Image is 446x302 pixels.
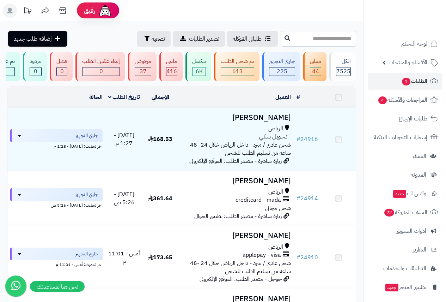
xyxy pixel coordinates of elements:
div: جاري التجهيز [269,57,295,65]
img: ai-face.png [98,4,112,18]
span: applepay - visa [243,251,281,259]
span: # [297,253,300,262]
span: جاري التجهيز [75,250,98,257]
span: أدوات التسويق [396,226,426,236]
div: ملغي [166,57,177,65]
span: 173.65 [148,253,172,262]
div: 0 [57,67,67,76]
span: لوحة التحكم [401,39,427,49]
div: تم شحن الطلب [221,57,254,65]
a: فشل 0 [48,52,74,81]
span: تـحـويـل بـنـكـي [259,133,287,141]
button: تصفية [137,31,171,47]
span: الطلبات [401,76,427,86]
span: 6K [196,67,203,76]
span: جاري التجهيز [75,191,98,198]
span: [DATE] - 5:26 ص [114,190,135,207]
div: اخر تحديث: أمس - 11:01 م [10,260,103,268]
span: 1 [402,77,411,86]
span: المراجعات والأسئلة [378,95,427,105]
a: المدونة [368,166,442,183]
span: إشعارات التحويلات البنكية [374,132,427,142]
span: # [297,194,300,203]
span: العملاء [413,151,426,161]
span: رفيق [84,6,95,15]
a: تحديثات المنصة [19,4,36,19]
span: زيارة مباشرة - مصدر الطلب: تطبيق الجوال [194,212,282,220]
a: تاريخ الطلب [108,93,140,101]
span: الرياض [268,188,283,196]
a: الطلبات1 [368,73,442,90]
span: شحن عادي / مبرد - داخل الرياض خلال 24 -48 ساعه من تسليم الطلب للشحن [190,141,291,157]
a: مكتمل 6K [184,52,213,81]
span: زيارة مباشرة - مصدر الطلب: الموقع الإلكتروني [189,157,282,165]
span: creditcard - mada [236,196,281,204]
a: إشعارات التحويلات البنكية [368,129,442,146]
a: تطبيق المتجرجديد [368,279,442,296]
span: التطبيقات والخدمات [383,263,426,273]
span: أمس - 11:01 م [108,249,140,266]
div: الكل [336,57,351,65]
span: جوجل - مصدر الطلب: الموقع الإلكتروني [200,275,282,283]
span: 7525 [336,67,350,76]
a: العميل [275,93,291,101]
div: 44 [310,67,321,76]
div: اخر تحديث: [DATE] - 1:28 م [10,142,103,149]
span: وآتس آب [392,189,426,199]
div: 225 [269,67,295,76]
a: وآتس آبجديد [368,185,442,202]
span: الرياض [268,243,283,251]
div: 0 [83,67,120,76]
a: التقارير [368,241,442,258]
a: مرفوض 37 [127,52,158,81]
span: 22 [384,208,395,217]
div: 0 [30,67,41,76]
a: الحالة [89,93,103,101]
a: لوحة التحكم [368,35,442,52]
div: مرفوض [135,57,151,65]
a: #24914 [297,194,318,203]
a: أدوات التسويق [368,223,442,239]
a: الإجمالي [152,93,169,101]
span: 416 [166,67,177,76]
div: 6036 [193,67,206,76]
span: الرياض [268,125,283,133]
span: 44 [312,67,319,76]
span: 37 [140,67,147,76]
span: 613 [232,67,243,76]
a: #24916 [297,135,318,143]
div: إلغاء عكس الطلب [82,57,120,65]
a: معلق 44 [302,52,328,81]
a: العملاء [368,148,442,165]
span: شحن عادي / مبرد - داخل الرياض خلال 24 -48 ساعه من تسليم الطلب للشحن [190,259,291,276]
div: 37 [135,67,151,76]
span: طلبات الإرجاع [399,114,427,124]
span: 0 [99,67,103,76]
h3: [PERSON_NAME] [181,114,291,122]
span: تطبيق المتجر [385,282,426,292]
span: السلات المتروكة [384,207,427,217]
span: إضافة طلب جديد [14,35,52,43]
span: جديد [385,284,398,291]
span: [DATE] - 1:27 م [114,131,134,148]
div: معلق [310,57,321,65]
span: طلباتي المُوكلة [233,35,262,43]
a: تم شحن الطلب 613 [213,52,261,81]
span: 225 [277,67,287,76]
div: فشل [56,57,67,65]
span: تصدير الطلبات [189,35,219,43]
span: 0 [34,67,37,76]
span: شحن مجاني [265,204,291,212]
a: إلغاء عكس الطلب 0 [74,52,127,81]
div: مردود [30,57,42,65]
a: إضافة طلب جديد [8,31,67,47]
span: 0 [60,67,64,76]
span: 361.64 [148,194,172,203]
h3: [PERSON_NAME] [181,232,291,240]
a: الكل7525 [328,52,358,81]
div: 613 [221,67,254,76]
div: اخر تحديث: [DATE] - 5:26 ص [10,201,103,208]
div: مكتمل [192,57,206,65]
span: جاري التجهيز [75,132,98,139]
